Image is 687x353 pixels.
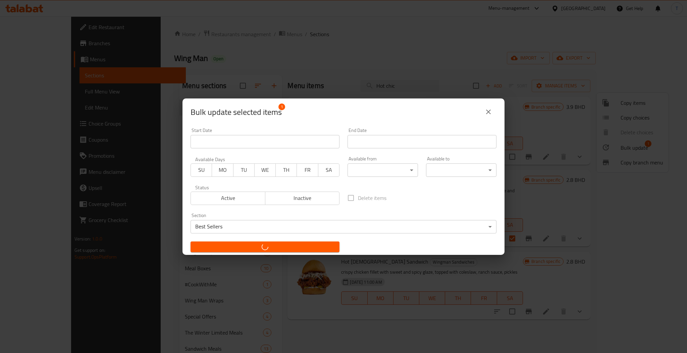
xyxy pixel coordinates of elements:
[348,163,418,177] div: ​
[300,165,315,175] span: FR
[268,193,337,203] span: Inactive
[265,192,340,205] button: Inactive
[257,165,273,175] span: WE
[358,194,386,202] span: Delete items
[278,165,294,175] span: TH
[191,107,282,118] span: Selected items count
[480,104,496,120] button: close
[236,165,252,175] span: TU
[254,163,276,177] button: WE
[275,163,297,177] button: TH
[297,163,318,177] button: FR
[321,165,337,175] span: SA
[215,165,230,175] span: MO
[212,163,233,177] button: MO
[318,163,339,177] button: SA
[194,193,263,203] span: Active
[278,103,285,110] span: 1
[191,192,265,205] button: Active
[233,163,255,177] button: TU
[194,165,209,175] span: SU
[191,220,496,233] div: Best Sellers
[191,163,212,177] button: SU
[426,163,496,177] div: ​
